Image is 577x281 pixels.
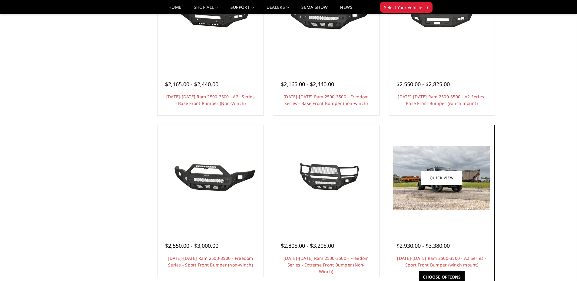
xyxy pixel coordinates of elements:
[159,126,262,229] a: 2019-2025 Ram 2500-3500 - Freedom Series - Sport Front Bumper (non-winch) Multiple lighting options
[393,146,490,210] img: 2019-2025 Ram 2500-3500 - A2 Series - Sport Front Bumper (winch mount)
[397,255,486,268] a: [DATE]-[DATE] Ram 2500-3500 - A2 Series - Sport Front Bumper (winch mount)
[230,5,254,14] a: Support
[284,94,369,106] a: [DATE]-[DATE] Ram 2500-3500 - Freedom Series - Base Front Bumper (non-winch)
[165,242,218,249] span: $2,550.00 - $3,000.00
[267,5,290,14] a: Dealers
[384,4,422,11] span: Select Your Vehicle
[398,94,486,106] a: [DATE]-[DATE] Ram 2500-3500 - A2 Series- Base Front Bumper (winch mount)
[168,255,253,268] a: [DATE]-[DATE] Ram 2500-3500 - Freedom Series - Sport Front Bumper (non-winch)
[284,255,369,274] a: [DATE]-[DATE] Ram 2500-3500 - Freedom Series - Extreme Front Bumper (Non-Winch)
[281,80,334,88] span: $2,165.00 - $2,440.00
[162,155,259,201] img: 2019-2025 Ram 2500-3500 - Freedom Series - Sport Front Bumper (non-winch)
[421,171,462,185] a: Quick view
[166,94,255,106] a: [DATE]-[DATE] Ram 2500-3500 - A2L Series - Base Front Bumper (Non-Winch)
[426,4,429,10] span: ▾
[194,5,218,14] a: shop all
[301,5,328,14] a: SEMA Show
[275,126,378,229] a: 2019-2025 Ram 2500-3500 - Freedom Series - Extreme Front Bumper (Non-Winch) 2019-2025 Ram 2500-35...
[396,242,450,249] span: $2,930.00 - $3,380.00
[396,80,450,88] span: $2,550.00 - $2,825.00
[168,5,181,14] a: Home
[380,2,433,13] button: Select Your Vehicle
[281,242,334,249] span: $2,805.00 - $3,205.00
[390,126,493,229] a: 2019-2025 Ram 2500-3500 - A2 Series - Sport Front Bumper (winch mount) 2019-2025 Ram 2500-3500 - ...
[340,5,352,14] a: News
[165,80,218,88] span: $2,165.00 - $2,440.00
